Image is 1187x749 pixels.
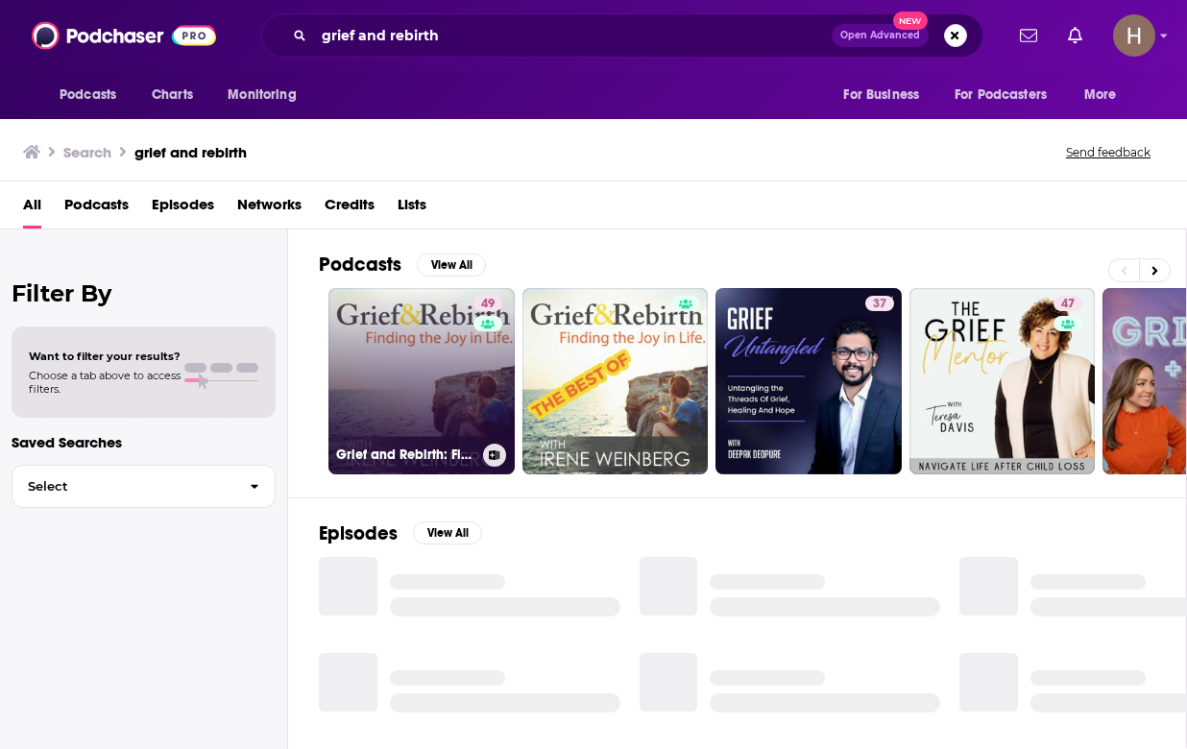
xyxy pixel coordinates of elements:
[29,369,181,396] span: Choose a tab above to access filters.
[319,521,482,545] a: EpisodesView All
[12,433,276,451] p: Saved Searches
[1054,296,1082,311] a: 47
[873,295,886,314] span: 37
[319,253,486,277] a: PodcastsView All
[413,521,482,544] button: View All
[893,12,928,30] span: New
[214,77,321,113] button: open menu
[715,288,902,474] a: 37
[63,143,111,161] h3: Search
[865,296,894,311] a: 37
[1113,14,1155,57] button: Show profile menu
[32,17,216,54] img: Podchaser - Follow, Share and Rate Podcasts
[60,82,116,109] span: Podcasts
[228,82,296,109] span: Monitoring
[1060,144,1156,160] button: Send feedback
[843,82,919,109] span: For Business
[23,189,41,229] a: All
[336,447,475,463] h3: Grief and Rebirth: Finding the Joy in Life
[942,77,1075,113] button: open menu
[840,31,920,40] span: Open Advanced
[398,189,426,229] a: Lists
[314,20,832,51] input: Search podcasts, credits, & more...
[325,189,375,229] a: Credits
[1012,19,1045,52] a: Show notifications dropdown
[417,254,486,277] button: View All
[481,295,495,314] span: 49
[955,82,1047,109] span: For Podcasters
[319,253,401,277] h2: Podcasts
[46,77,141,113] button: open menu
[261,13,983,58] div: Search podcasts, credits, & more...
[328,288,515,474] a: 49Grief and Rebirth: Finding the Joy in Life
[237,189,302,229] a: Networks
[1071,77,1141,113] button: open menu
[830,77,943,113] button: open menu
[1113,14,1155,57] img: User Profile
[152,189,214,229] a: Episodes
[319,521,398,545] h2: Episodes
[64,189,129,229] a: Podcasts
[12,279,276,307] h2: Filter By
[12,465,276,508] button: Select
[1061,295,1075,314] span: 47
[29,350,181,363] span: Want to filter your results?
[1084,82,1117,109] span: More
[152,82,193,109] span: Charts
[473,296,502,311] a: 49
[1060,19,1090,52] a: Show notifications dropdown
[832,24,929,47] button: Open AdvancedNew
[909,288,1096,474] a: 47
[139,77,205,113] a: Charts
[134,143,247,161] h3: grief and rebirth
[1113,14,1155,57] span: Logged in as hpoole
[12,480,234,493] span: Select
